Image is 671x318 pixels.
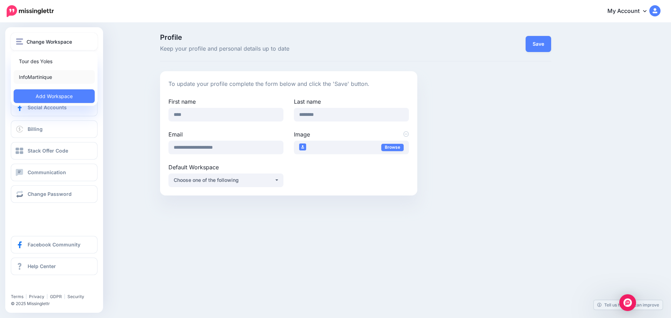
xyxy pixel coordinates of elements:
[11,33,98,50] button: Change Workspace
[11,300,102,307] li: © 2025 Missinglettr
[619,294,636,311] div: Open Intercom Messenger
[7,5,54,17] img: Missinglettr
[14,70,95,84] a: InfoMartinique
[67,294,84,299] a: Security
[28,242,80,247] span: Facebook Community
[294,97,409,106] label: Last name
[64,294,65,299] span: |
[11,99,98,116] a: Social Accounts
[168,173,283,187] button: Choose one of the following
[27,38,72,46] span: Change Workspace
[160,44,418,53] span: Keep your profile and personal details up to date
[28,148,68,154] span: Stack Offer Code
[11,284,64,291] iframe: Twitter Follow Button
[28,104,67,110] span: Social Accounts
[168,97,283,106] label: First name
[46,294,48,299] span: |
[174,176,274,184] div: Choose one of the following
[168,80,409,89] p: To update your profile complete the form below and click the 'Save' button.
[14,89,95,103] a: Add Workspace
[28,169,66,175] span: Communication
[11,185,98,203] a: Change Password
[600,3,661,20] a: My Account
[168,163,283,171] label: Default Workspace
[28,263,56,269] span: Help Center
[28,126,43,132] span: Billing
[381,144,404,151] a: Browse
[29,294,44,299] a: Privacy
[594,300,663,310] a: Tell us how we can improve
[11,236,98,253] a: Facebook Community
[11,164,98,181] a: Communication
[168,130,283,139] label: Email
[294,130,409,139] label: Image
[299,143,306,150] img: user_default_image_thumb.png
[28,191,72,197] span: Change Password
[11,294,23,299] a: Terms
[11,120,98,138] a: Billing
[11,142,98,160] a: Stack Offer Code
[160,34,418,41] span: Profile
[50,294,62,299] a: GDPR
[14,54,95,68] a: Tour des Yoles
[26,294,27,299] span: |
[11,258,98,275] a: Help Center
[526,36,551,52] button: Save
[16,38,23,45] img: menu.png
